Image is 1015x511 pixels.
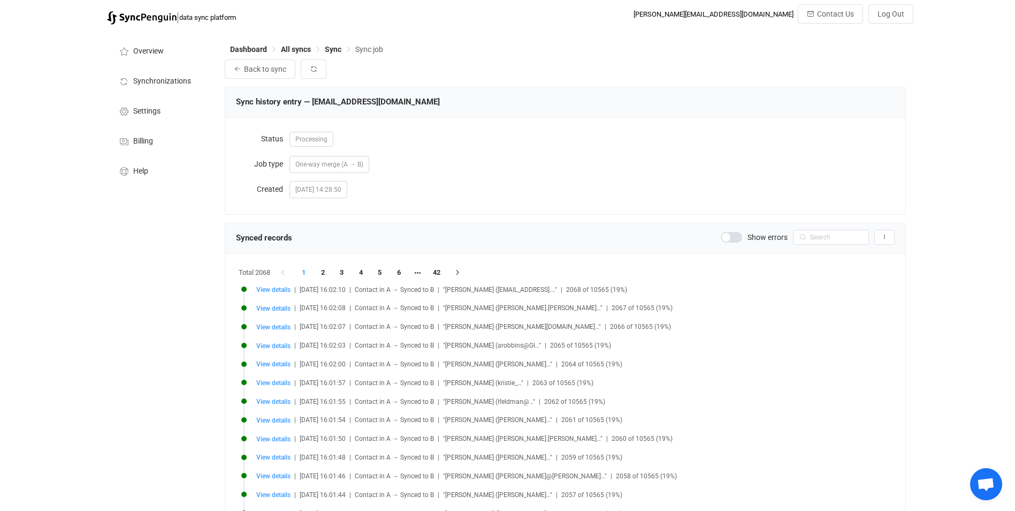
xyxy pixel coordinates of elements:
span: | [438,360,439,368]
span: "[PERSON_NAME] ([PERSON_NAME].[PERSON_NAME]…" [443,304,602,312]
span: | [556,491,558,499]
span: | [438,286,439,294]
span: [DATE] 16:02:07 [300,323,346,330]
span: | [349,323,351,330]
span: View details [256,324,291,331]
span: View details [256,360,291,368]
span: | [294,323,296,330]
span: Settings [133,107,161,116]
span: | [349,491,351,499]
span: | [438,398,439,405]
span: View details [256,491,291,499]
span: [DATE] 16:02:08 [300,304,346,312]
span: 2063 of 10565 (19%) [532,379,593,387]
span: | [438,304,439,312]
span: [DATE] 16:01:55 [300,398,346,405]
span: "[PERSON_NAME] ([PERSON_NAME]…" [443,416,552,424]
li: 42 [428,265,447,280]
li: 4 [352,265,371,280]
span: | [438,472,439,480]
button: Log Out [868,4,913,24]
span: Contact in A → Synced to B [355,491,434,499]
span: View details [256,454,291,461]
span: 2058 of 10565 (19%) [616,472,677,480]
span: View details [256,417,291,424]
a: |data sync platform [107,10,236,25]
span: View details [256,342,291,350]
span: Contact in A → Synced to B [355,360,434,368]
span: | [556,454,558,461]
button: Contact Us [798,4,863,24]
span: | [349,286,351,294]
label: Created [236,178,289,200]
a: Billing [107,125,214,155]
li: 1 [294,265,314,280]
span: [DATE] 14:28:50 [289,181,347,198]
div: Breadcrumb [230,46,383,53]
span: "[PERSON_NAME] ([PERSON_NAME][DOMAIN_NAME]…" [443,323,601,330]
span: Show errors [747,234,788,241]
span: "[PERSON_NAME] ([PERSON_NAME].[PERSON_NAME]…" [443,435,602,442]
span: Synchronizations [133,77,191,86]
span: Contact in A → Synced to B [355,286,434,294]
span: Contact in A → Synced to B [355,454,434,461]
span: Sync [325,45,341,54]
span: | [294,342,296,349]
span: Contact in A → Synced to B [355,304,434,312]
span: Sync job [355,45,383,54]
input: Search [793,230,869,245]
a: Synchronizations [107,65,214,95]
span: "[PERSON_NAME] ([EMAIL_ADDRESS].…" [443,286,557,294]
span: 2067 of 10565 (19%) [612,304,673,312]
span: 2059 of 10565 (19%) [561,454,622,461]
div: [PERSON_NAME][EMAIL_ADDRESS][DOMAIN_NAME] [634,10,793,18]
span: | [605,323,606,330]
span: View details [256,435,291,443]
span: Overview [133,47,164,56]
span: | [294,360,296,368]
span: [DATE] 16:02:10 [300,286,346,294]
span: "[PERSON_NAME] ([PERSON_NAME]…" [443,491,552,499]
span: data sync platform [179,13,236,21]
span: Log Out [877,10,904,18]
span: Contact in A → Synced to B [355,379,434,387]
span: | [349,342,351,349]
span: | [294,491,296,499]
span: | [349,304,351,312]
span: | [294,304,296,312]
span: | [349,379,351,387]
span: "[PERSON_NAME] (arobbins@GI…" [443,342,541,349]
li: 3 [332,265,352,280]
span: View details [256,398,291,405]
label: Status [236,128,289,149]
span: | [438,342,439,349]
span: 2060 of 10565 (19%) [612,435,673,442]
span: Dashboard [230,45,267,54]
span: "[PERSON_NAME] ([PERSON_NAME]@[PERSON_NAME]…" [443,472,607,480]
span: All syncs [281,45,311,54]
span: | [349,472,351,480]
span: [DATE] 16:01:57 [300,379,346,387]
span: "[PERSON_NAME] ([PERSON_NAME]…" [443,360,552,368]
span: Help [133,167,148,176]
span: [DATE] 16:01:46 [300,472,346,480]
a: Help [107,155,214,185]
span: 2066 of 10565 (19%) [610,323,671,330]
span: Contact in A → Synced to B [355,472,434,480]
span: Billing [133,137,153,146]
span: | [349,398,351,405]
span: | [294,379,296,387]
span: Back to sync [244,65,286,73]
span: 2062 of 10565 (19%) [544,398,605,405]
span: | [294,398,296,405]
span: | [610,472,612,480]
span: | [294,416,296,424]
label: Job type [236,153,289,175]
span: View details [256,472,291,480]
span: | [527,379,529,387]
img: syncpenguin.svg [107,11,177,25]
span: Sync history entry — [EMAIL_ADDRESS][DOMAIN_NAME] [236,97,440,107]
span: | [294,454,296,461]
span: | [349,416,351,424]
span: | [438,435,439,442]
